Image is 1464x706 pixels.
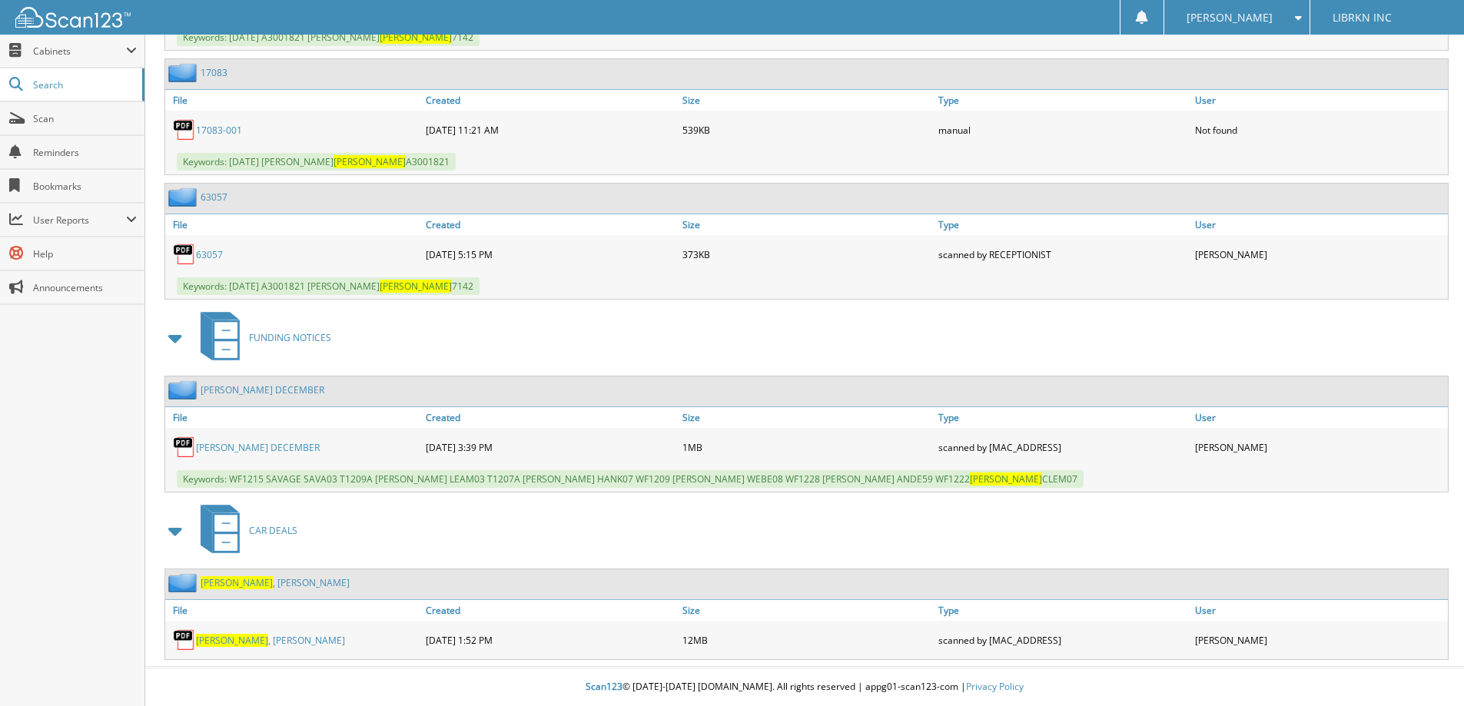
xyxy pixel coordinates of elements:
div: scanned by [MAC_ADDRESS] [935,625,1191,655]
div: scanned by RECEPTIONIST [935,239,1191,270]
a: [PERSON_NAME], [PERSON_NAME] [196,634,345,647]
div: scanned by [MAC_ADDRESS] [935,432,1191,462]
a: User [1191,90,1448,111]
span: [PERSON_NAME] [380,31,452,44]
div: © [DATE]-[DATE] [DOMAIN_NAME]. All rights reserved | appg01-scan123-com | [145,668,1464,706]
span: Keywords: [DATE] [PERSON_NAME] A3001821 [177,153,456,171]
div: [DATE] 11:21 AM [422,114,679,145]
a: 17083-001 [196,124,242,137]
span: Keywords: WF1215 SAVAGE SAVA03 T1209A [PERSON_NAME] LEAM03 T1207A [PERSON_NAME] HANK07 WF1209 [PE... [177,470,1084,488]
span: [PERSON_NAME] [1187,13,1273,22]
span: [PERSON_NAME] [334,155,406,168]
img: PDF.png [173,628,196,651]
div: [PERSON_NAME] [1191,239,1448,270]
a: File [165,600,422,621]
a: Size [679,600,935,621]
a: Type [935,214,1191,235]
a: Size [679,407,935,428]
a: Size [679,90,935,111]
div: manual [935,114,1191,145]
span: Cabinets [33,45,126,58]
a: User [1191,214,1448,235]
div: [DATE] 5:15 PM [422,239,679,270]
a: FUNDING NOTICES [191,307,331,368]
a: Created [422,600,679,621]
img: folder2.png [168,63,201,82]
span: Keywords: [DATE] A3001821 [PERSON_NAME] 7142 [177,28,480,46]
a: Type [935,407,1191,428]
span: [PERSON_NAME] [196,634,268,647]
a: Type [935,90,1191,111]
div: [PERSON_NAME] [1191,432,1448,462]
div: [DATE] 1:52 PM [422,625,679,655]
span: LIBRKN INC [1333,13,1392,22]
span: [PERSON_NAME] [201,576,273,589]
div: [PERSON_NAME] [1191,625,1448,655]
img: PDF.png [173,243,196,266]
div: 373KB [679,239,935,270]
a: [PERSON_NAME] DECEMBER [196,441,320,454]
a: Size [679,214,935,235]
div: [DATE] 3:39 PM [422,432,679,462]
a: File [165,214,422,235]
span: [PERSON_NAME] [380,280,452,293]
div: Not found [1191,114,1448,145]
a: 17083 [201,66,227,79]
a: 63057 [201,191,227,204]
img: folder2.png [168,187,201,207]
div: 1MB [679,432,935,462]
span: Announcements [33,281,137,294]
a: [PERSON_NAME] DECEMBER [201,383,324,396]
span: Scan123 [586,680,622,693]
a: Created [422,407,679,428]
img: scan123-logo-white.svg [15,7,131,28]
span: Scan [33,112,137,125]
span: Bookmarks [33,180,137,193]
a: File [165,90,422,111]
a: File [165,407,422,428]
img: folder2.png [168,573,201,592]
a: Type [935,600,1191,621]
img: folder2.png [168,380,201,399]
a: User [1191,600,1448,621]
a: [PERSON_NAME], [PERSON_NAME] [201,576,350,589]
a: CAR DEALS [191,500,297,561]
span: User Reports [33,214,126,227]
span: CAR DEALS [249,524,297,537]
img: PDF.png [173,118,196,141]
span: Search [33,78,134,91]
a: Created [422,90,679,111]
img: PDF.png [173,436,196,459]
a: User [1191,407,1448,428]
a: Privacy Policy [966,680,1024,693]
span: FUNDING NOTICES [249,331,331,344]
div: 539KB [679,114,935,145]
span: Keywords: [DATE] A3001821 [PERSON_NAME] 7142 [177,277,480,295]
span: Help [33,247,137,260]
a: 63057 [196,248,223,261]
a: Created [422,214,679,235]
div: 12MB [679,625,935,655]
span: Reminders [33,146,137,159]
span: [PERSON_NAME] [970,472,1042,486]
